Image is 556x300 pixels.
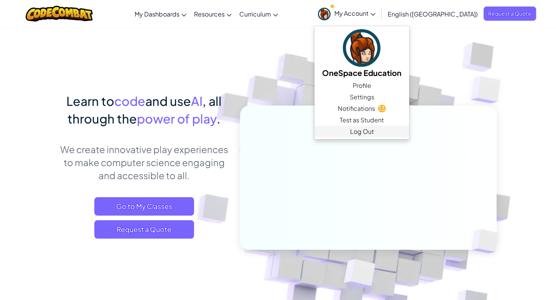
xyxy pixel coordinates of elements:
a: Request a Quote [94,220,194,239]
span: Curriculum [239,10,271,18]
span: 13 [378,105,385,112]
span: Notifications [338,104,375,113]
a: Profile [314,80,409,91]
a: Test as Student [314,114,409,126]
a: My Dashboards [131,3,190,24]
a: English ([GEOGRAPHIC_DATA]) [384,3,482,24]
span: Resources [194,10,225,18]
img: avatar [318,8,331,20]
a: Request a Quote [484,7,536,21]
a: Resources [190,3,235,24]
span: My Dashboards [135,10,179,18]
img: CodeCombat logo [26,6,93,21]
img: Overlap cubes [459,213,517,269]
p: We create innovative play experiences to make computer science engaging and accessible to all. [59,143,229,182]
a: OneSpace Education [314,28,409,80]
span: code [114,93,145,109]
span: AI [191,93,202,109]
a: Settings [314,91,409,103]
a: Curriculum [235,3,282,24]
img: avatar [343,29,380,67]
a: Go to My Classes [94,197,194,216]
span: power of play [137,111,217,126]
a: Notifications13 [314,103,409,114]
a: My Account [314,2,379,26]
span: Learn to [66,93,114,109]
span: . [217,111,220,126]
img: Overlap cubes [456,58,522,122]
span: English ([GEOGRAPHIC_DATA]) [388,10,478,18]
span: and use [145,93,191,109]
span: My Account [334,9,375,17]
a: Log Out [314,126,409,137]
h5: OneSpace Education [322,67,401,79]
